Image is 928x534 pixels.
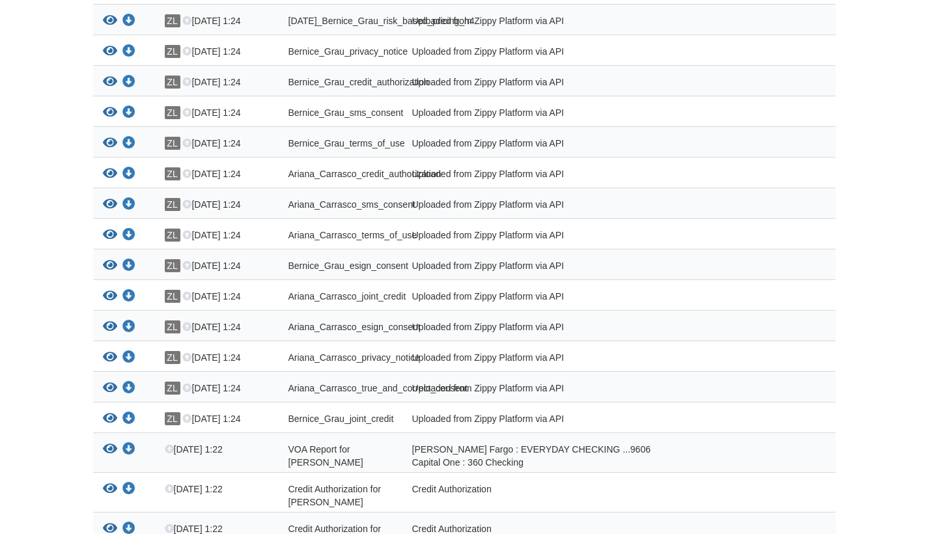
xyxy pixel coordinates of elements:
[165,229,180,242] span: ZL
[402,229,712,246] div: Uploaded from Zippy Platform via API
[165,382,180,395] span: ZL
[402,351,712,368] div: Uploaded from Zippy Platform via API
[103,412,117,426] button: View Bernice_Grau_joint_credit
[122,353,135,363] a: Download Ariana_Carrasco_privacy_notice
[182,77,240,87] span: [DATE] 1:24
[122,231,135,241] a: Download Ariana_Carrasco_terms_of_use
[165,444,223,455] span: [DATE] 1:22
[402,320,712,337] div: Uploaded from Zippy Platform via API
[402,198,712,215] div: Uploaded from Zippy Platform via API
[288,322,421,332] span: Ariana_Carrasco_esign_consent
[182,260,240,271] span: [DATE] 1:24
[402,483,712,509] div: Credit Authorization
[165,45,180,58] span: ZL
[402,106,712,123] div: Uploaded from Zippy Platform via API
[402,382,712,399] div: Uploaded from Zippy Platform via API
[122,485,135,495] a: Download Credit Authorization for Ariana Carrasco
[182,107,240,118] span: [DATE] 1:24
[103,351,117,365] button: View Ariana_Carrasco_privacy_notice
[182,230,240,240] span: [DATE] 1:24
[103,45,117,59] button: View Bernice_Grau_privacy_notice
[103,483,117,496] button: View Credit Authorization for Ariana Carrasco
[182,138,240,148] span: [DATE] 1:24
[402,412,712,429] div: Uploaded from Zippy Platform via API
[402,290,712,307] div: Uploaded from Zippy Platform via API
[122,77,135,88] a: Download Bernice_Grau_credit_authorization
[288,16,475,26] span: [DATE]_Bernice_Grau_risk_based_pricing_h4
[122,200,135,210] a: Download Ariana_Carrasco_sms_consent
[182,46,240,57] span: [DATE] 1:24
[182,199,240,210] span: [DATE] 1:24
[165,259,180,272] span: ZL
[103,443,117,457] button: View VOA Report for Bernice Ivette Grau
[122,47,135,57] a: Download Bernice_Grau_privacy_notice
[103,198,117,212] button: View Ariana_Carrasco_sms_consent
[122,16,135,27] a: Download 09-17-2025_Bernice_Grau_risk_based_pricing_h4
[103,167,117,181] button: View Ariana_Carrasco_credit_authorization
[288,484,381,507] span: Credit Authorization for [PERSON_NAME]
[103,137,117,150] button: View Bernice_Grau_terms_of_use
[288,169,442,179] span: Ariana_Carrasco_credit_authorization
[288,230,417,240] span: Ariana_Carrasco_terms_of_use
[165,484,223,494] span: [DATE] 1:22
[165,412,180,425] span: ZL
[122,108,135,119] a: Download Bernice_Grau_sms_consent
[288,199,415,210] span: Ariana_Carrasco_sms_consent
[182,291,240,302] span: [DATE] 1:24
[122,445,135,455] a: Download VOA Report for Bernice Ivette Grau
[288,46,408,57] span: Bernice_Grau_privacy_notice
[165,106,180,119] span: ZL
[165,14,180,27] span: ZL
[402,167,712,184] div: Uploaded from Zippy Platform via API
[288,383,468,393] span: Ariana_Carrasco_true_and_correct_consent
[122,139,135,149] a: Download Bernice_Grau_terms_of_use
[165,76,180,89] span: ZL
[288,107,404,118] span: Bernice_Grau_sms_consent
[165,198,180,211] span: ZL
[288,414,394,424] span: Bernice_Grau_joint_credit
[165,290,180,303] span: ZL
[288,291,406,302] span: Ariana_Carrasco_joint_credit
[103,259,117,273] button: View Bernice_Grau_esign_consent
[288,138,405,148] span: Bernice_Grau_terms_of_use
[182,383,240,393] span: [DATE] 1:24
[122,261,135,272] a: Download Bernice_Grau_esign_consent
[182,169,240,179] span: [DATE] 1:24
[165,524,223,534] span: [DATE] 1:22
[122,384,135,394] a: Download Ariana_Carrasco_true_and_correct_consent
[165,320,180,333] span: ZL
[288,260,408,271] span: Bernice_Grau_esign_consent
[402,443,712,469] div: [PERSON_NAME] Fargo : EVERYDAY CHECKING ...9606 Capital One : 360 Checking
[122,292,135,302] a: Download Ariana_Carrasco_joint_credit
[103,106,117,120] button: View Bernice_Grau_sms_consent
[103,320,117,334] button: View Ariana_Carrasco_esign_consent
[182,352,240,363] span: [DATE] 1:24
[402,45,712,62] div: Uploaded from Zippy Platform via API
[182,322,240,332] span: [DATE] 1:24
[182,16,240,26] span: [DATE] 1:24
[165,351,180,364] span: ZL
[402,137,712,154] div: Uploaded from Zippy Platform via API
[288,444,363,468] span: VOA Report for [PERSON_NAME]
[402,76,712,92] div: Uploaded from Zippy Platform via API
[402,259,712,276] div: Uploaded from Zippy Platform via API
[122,169,135,180] a: Download Ariana_Carrasco_credit_authorization
[103,14,117,28] button: View 09-17-2025_Bernice_Grau_risk_based_pricing_h4
[103,382,117,395] button: View Ariana_Carrasco_true_and_correct_consent
[288,77,429,87] span: Bernice_Grau_credit_authorization
[288,352,420,363] span: Ariana_Carrasco_privacy_notice
[103,229,117,242] button: View Ariana_Carrasco_terms_of_use
[103,290,117,303] button: View Ariana_Carrasco_joint_credit
[402,14,712,31] div: Uploaded from Zippy Platform via API
[182,414,240,424] span: [DATE] 1:24
[122,414,135,425] a: Download Bernice_Grau_joint_credit
[103,76,117,89] button: View Bernice_Grau_credit_authorization
[165,167,180,180] span: ZL
[165,137,180,150] span: ZL
[122,322,135,333] a: Download Ariana_Carrasco_esign_consent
